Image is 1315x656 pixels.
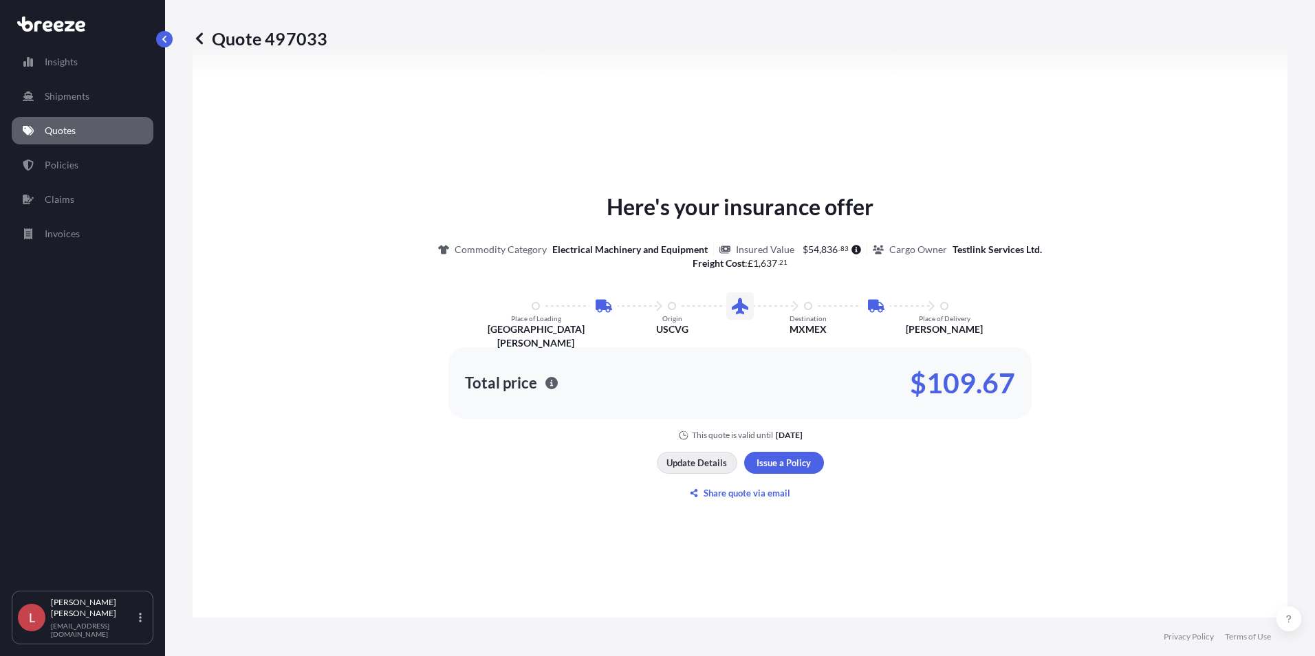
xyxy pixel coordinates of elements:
[693,257,745,269] b: Freight Cost
[790,314,827,322] p: Destination
[12,117,153,144] a: Quotes
[761,259,777,268] span: 637
[759,259,761,268] span: ,
[1164,631,1214,642] a: Privacy Policy
[552,243,708,256] p: Electrical Machinery and Equipment
[51,597,136,619] p: [PERSON_NAME] [PERSON_NAME]
[808,245,819,254] span: 54
[45,227,80,241] p: Invoices
[889,243,947,256] p: Cargo Owner
[45,193,74,206] p: Claims
[607,190,873,223] p: Here's your insurance offer
[840,246,849,251] span: 83
[45,89,89,103] p: Shipments
[821,245,838,254] span: 836
[12,151,153,179] a: Policies
[776,430,803,441] p: [DATE]
[656,322,688,336] p: USCVG
[657,482,824,504] button: Share quote via email
[12,220,153,248] a: Invoices
[779,260,787,265] span: 21
[1225,631,1271,642] a: Terms of Use
[910,372,1015,394] p: $109.67
[757,456,811,470] p: Issue a Policy
[29,611,35,624] span: L
[12,83,153,110] a: Shipments
[45,55,78,69] p: Insights
[472,322,599,350] p: [GEOGRAPHIC_DATA][PERSON_NAME]
[666,456,727,470] p: Update Details
[692,430,773,441] p: This quote is valid until
[819,245,821,254] span: ,
[838,246,840,251] span: .
[193,28,327,50] p: Quote 497033
[753,259,759,268] span: 1
[906,322,983,336] p: [PERSON_NAME]
[465,376,537,390] p: Total price
[736,243,794,256] p: Insured Value
[748,259,753,268] span: £
[657,452,737,474] button: Update Details
[778,260,779,265] span: .
[919,314,970,322] p: Place of Delivery
[953,243,1042,256] p: Testlink Services Ltd.
[45,158,78,172] p: Policies
[803,245,808,254] span: $
[45,124,76,138] p: Quotes
[455,243,547,256] p: Commodity Category
[51,622,136,638] p: [EMAIL_ADDRESS][DOMAIN_NAME]
[693,256,788,270] p: :
[744,452,824,474] button: Issue a Policy
[704,486,790,500] p: Share quote via email
[662,314,682,322] p: Origin
[12,48,153,76] a: Insights
[12,186,153,213] a: Claims
[511,314,561,322] p: Place of Loading
[790,322,827,336] p: MXMEX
